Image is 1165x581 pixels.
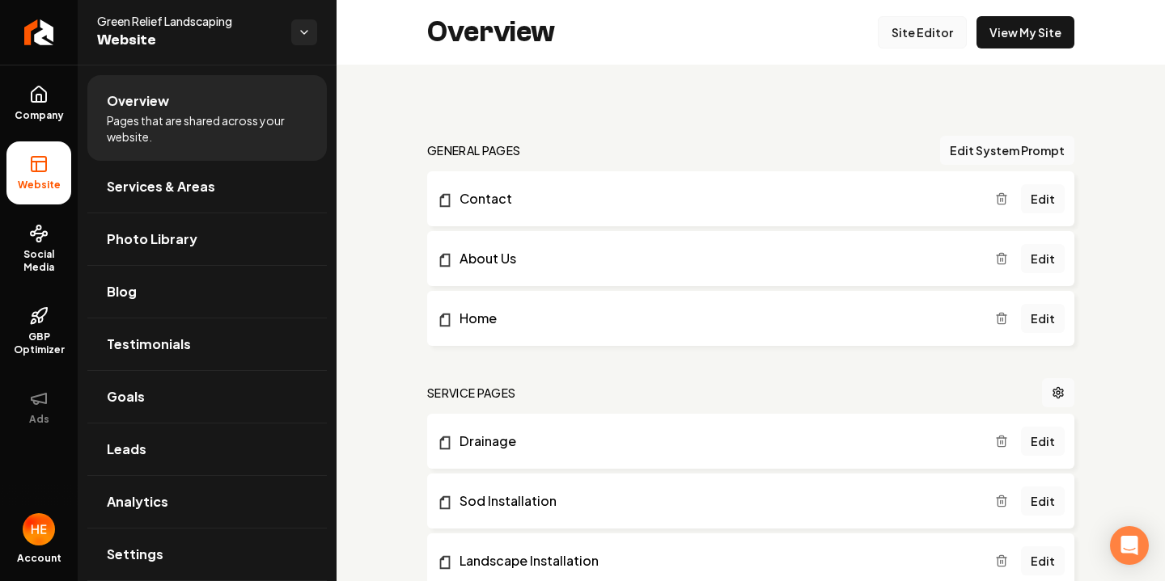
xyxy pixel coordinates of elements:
a: Photo Library [87,213,327,265]
a: Sod Installation [437,491,995,511]
a: Social Media [6,211,71,287]
span: Green Relief Landscaping [97,13,278,29]
h2: general pages [427,142,521,158]
span: Website [11,179,67,192]
a: Leads [87,423,327,475]
span: GBP Optimizer [6,330,71,356]
a: Analytics [87,476,327,528]
img: Hunter Erickson [23,513,55,545]
a: Drainage [437,432,995,451]
span: Overview [107,91,169,111]
a: Site Editor [878,16,967,48]
a: Settings [87,528,327,580]
h2: Overview [427,16,555,48]
a: Testimonials [87,318,327,370]
span: Goals [107,387,145,406]
a: Home [437,309,995,328]
a: Blog [87,266,327,318]
h2: Service Pages [427,385,516,401]
span: Leads [107,440,146,459]
span: Pages that are shared across your website. [107,112,307,145]
a: Edit [1021,244,1065,273]
span: Ads [23,413,56,426]
button: Edit System Prompt [940,136,1074,165]
div: Open Intercom Messenger [1110,526,1149,565]
span: Social Media [6,248,71,274]
span: Blog [107,282,137,301]
span: Company [8,109,70,122]
span: Testimonials [107,335,191,354]
a: Edit [1021,427,1065,456]
span: Analytics [107,492,168,512]
a: Contact [437,189,995,208]
button: Open user button [23,513,55,545]
a: Edit [1021,184,1065,213]
a: Edit [1021,546,1065,575]
a: GBP Optimizer [6,293,71,369]
span: Website [97,29,278,52]
a: Services & Areas [87,161,327,213]
span: Account [17,552,61,565]
a: Landscape Installation [437,551,995,570]
span: Photo Library [107,229,197,249]
span: Settings [107,545,163,564]
a: View My Site [976,16,1074,48]
a: About Us [437,249,995,268]
a: Goals [87,371,327,423]
span: Services & Areas [107,177,215,196]
a: Edit [1021,486,1065,516]
a: Company [6,72,71,135]
button: Ads [6,376,71,439]
a: Edit [1021,304,1065,333]
img: Rebolt Logo [24,19,54,45]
